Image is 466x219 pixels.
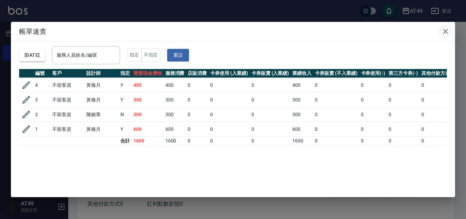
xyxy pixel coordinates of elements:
td: 0 [186,122,208,137]
td: 600 [164,122,186,137]
td: 0 [387,93,420,107]
td: 0 [359,107,387,122]
td: 0 [420,137,457,146]
td: 0 [186,137,208,146]
td: 1600 [164,137,186,146]
td: 1600 [132,137,164,146]
td: 0 [208,107,250,122]
th: 業績收入 [291,69,313,78]
td: 1 [33,122,50,137]
th: 店販消費 [186,69,208,78]
td: 0 [313,122,359,137]
td: 0 [250,122,291,137]
td: 600 [291,122,313,137]
td: 0 [313,107,359,122]
button: 指定 [127,49,142,62]
td: 0 [186,107,208,122]
td: 0 [387,78,420,93]
td: 不留客資 [50,107,85,122]
td: 0 [387,107,420,122]
td: 不留客資 [50,93,85,107]
th: 指定 [119,69,132,78]
th: 編號 [33,69,50,78]
td: 黃褓月 [85,93,119,107]
th: 卡券使用(-) [359,69,387,78]
th: 服務消費 [164,69,186,78]
th: 其他付款方式(-) [420,69,457,78]
td: 400 [164,78,186,93]
h2: 帳單速查 [11,22,455,41]
td: 0 [186,78,208,93]
td: 0 [359,93,387,107]
td: 0 [313,78,359,93]
th: 客戶 [50,69,85,78]
td: 黃褓月 [85,122,119,137]
td: 3 [33,93,50,107]
td: 0 [359,78,387,93]
button: 不指定 [141,49,160,62]
td: 0 [420,78,457,93]
td: 4 [33,78,50,93]
td: Y [119,78,132,93]
td: 300 [132,107,164,122]
td: 300 [132,93,164,107]
td: Y [119,93,132,107]
td: 0 [313,93,359,107]
td: 0 [250,93,291,107]
th: 卡券販賣 (入業績) [250,69,291,78]
td: 300 [291,93,313,107]
td: 陳婉菁 [85,107,119,122]
td: 1600 [291,137,313,146]
td: 0 [208,78,250,93]
td: 0 [208,137,250,146]
th: 卡券販賣 (不入業績) [313,69,359,78]
td: 400 [291,78,313,93]
td: 不留客資 [50,122,85,137]
td: Y [119,122,132,137]
td: 合計 [119,137,132,146]
td: 0 [387,137,420,146]
td: 400 [132,78,164,93]
th: 設計師 [85,69,119,78]
td: 0 [208,93,250,107]
td: 2 [33,107,50,122]
td: 黃褓月 [85,78,119,93]
td: 0 [420,122,457,137]
td: 300 [291,107,313,122]
td: 0 [420,107,457,122]
td: 0 [250,78,291,93]
button: 重設 [167,49,189,61]
td: 0 [250,137,291,146]
td: 300 [164,107,186,122]
button: [DATE] [19,49,45,61]
td: 0 [359,137,387,146]
td: 0 [186,93,208,107]
th: 營業現金應收 [132,69,164,78]
td: 不留客資 [50,78,85,93]
td: 0 [250,107,291,122]
td: 300 [164,93,186,107]
td: N [119,107,132,122]
td: 0 [208,122,250,137]
td: 0 [313,137,359,146]
td: 0 [387,122,420,137]
td: 0 [420,93,457,107]
th: 第三方卡券(-) [387,69,420,78]
td: 0 [359,122,387,137]
th: 卡券使用 (入業績) [208,69,250,78]
td: 600 [132,122,164,137]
